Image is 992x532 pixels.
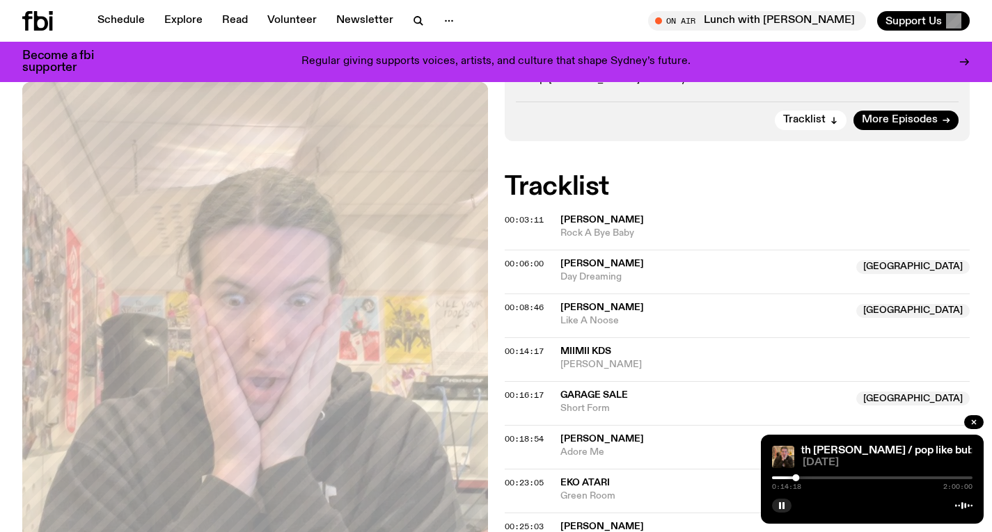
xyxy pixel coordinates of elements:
[505,435,544,443] button: 00:18:54
[648,11,866,31] button: On AirLunch with [PERSON_NAME]
[505,389,544,401] span: 00:16:17
[259,11,325,31] a: Volunteer
[505,521,544,532] span: 00:25:03
[862,115,938,125] span: More Episodes
[560,390,628,400] span: Garage Sale
[856,304,970,318] span: [GEOGRAPHIC_DATA]
[772,483,801,490] span: 0:14:18
[560,314,849,328] span: Like A Noose
[505,216,544,224] button: 00:03:11
[214,11,256,31] a: Read
[560,271,849,284] span: Day Dreaming
[560,478,610,487] span: EKO ATARI
[505,523,544,531] button: 00:25:03
[783,115,826,125] span: Tracklist
[856,392,970,405] span: [GEOGRAPHIC_DATA]
[505,477,544,488] span: 00:23:05
[560,303,644,312] span: [PERSON_NAME]
[877,11,970,31] button: Support Us
[505,392,544,399] button: 00:16:17
[560,522,644,531] span: [PERSON_NAME]
[943,483,973,490] span: 2:00:00
[505,346,544,357] span: 00:14:17
[560,259,644,268] span: [PERSON_NAME]
[772,446,794,468] img: A picture of Jim in the fbi.radio studio, with their hands against their cheeks and a surprised e...
[505,214,544,225] span: 00:03:11
[22,50,111,74] h3: Become a fbi supporter
[560,490,849,503] span: Green Room
[885,15,942,27] span: Support Us
[775,111,847,130] button: Tracklist
[560,346,611,356] span: Miimii KDS
[505,302,544,313] span: 00:08:46
[560,402,849,415] span: Short Form
[505,304,544,312] button: 00:08:46
[560,358,970,371] span: [PERSON_NAME]
[853,111,959,130] a: More Episodes
[89,11,153,31] a: Schedule
[301,56,691,68] p: Regular giving supports voices, artists, and culture that shape Sydney’s future.
[328,11,402,31] a: Newsletter
[803,458,973,468] span: [DATE]
[560,446,849,459] span: Adore Me
[856,260,970,274] span: [GEOGRAPHIC_DATA]
[156,11,211,31] a: Explore
[560,434,644,444] span: [PERSON_NAME]
[505,433,544,444] span: 00:18:54
[505,258,544,269] span: 00:06:00
[560,227,970,240] span: Rock A Bye Baby
[505,348,544,355] button: 00:14:17
[505,260,544,268] button: 00:06:00
[505,479,544,487] button: 00:23:05
[505,175,970,200] h2: Tracklist
[560,215,644,225] span: [PERSON_NAME]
